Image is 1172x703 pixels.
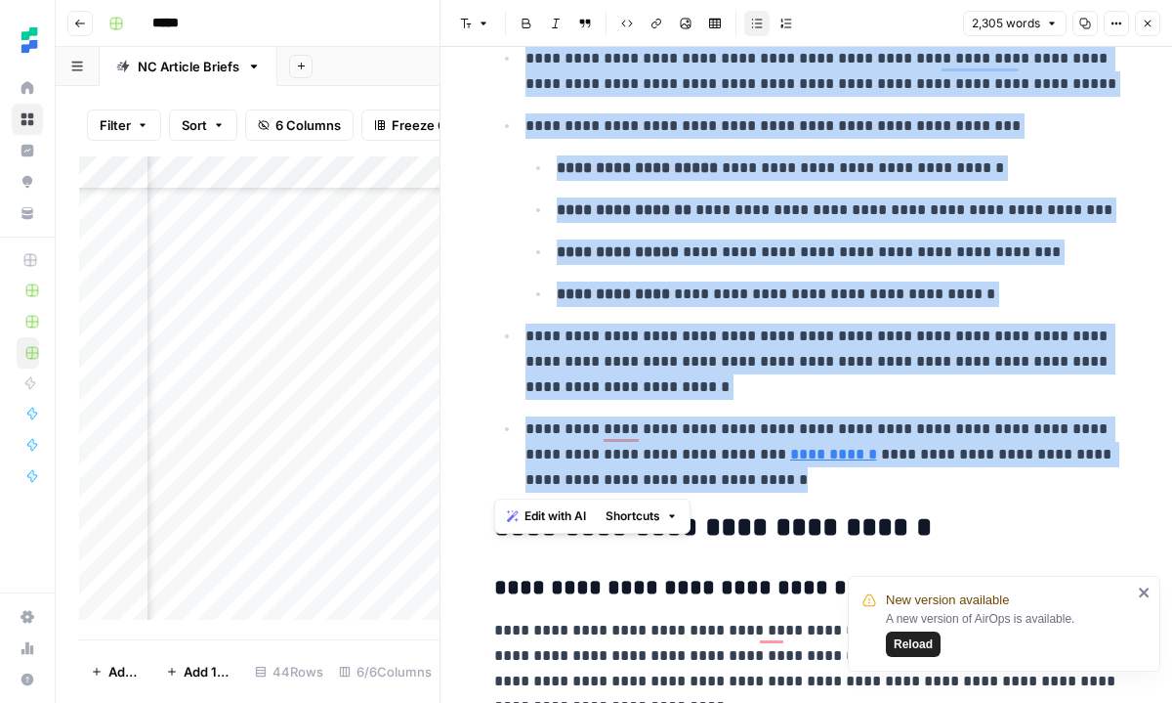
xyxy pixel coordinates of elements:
[247,656,331,687] div: 44 Rows
[12,72,43,104] a: Home
[12,104,43,135] a: Browse
[12,22,47,58] img: Ten Speed Logo
[184,662,235,681] span: Add 10 Rows
[499,504,594,529] button: Edit with AI
[331,656,439,687] div: 6/6 Columns
[100,115,131,135] span: Filter
[963,11,1067,36] button: 2,305 words
[12,664,43,695] button: Help + Support
[12,166,43,198] a: Opportunities
[392,115,492,135] span: Freeze Columns
[886,632,941,657] button: Reload
[275,115,341,135] span: 6 Columns
[182,115,207,135] span: Sort
[894,636,933,653] span: Reload
[886,591,1009,610] span: New version available
[361,110,505,141] button: Freeze Columns
[79,656,154,687] button: Add Row
[12,135,43,166] a: Insights
[1138,585,1151,600] button: close
[108,662,143,681] span: Add Row
[12,198,43,229] a: Your Data
[598,504,686,529] button: Shortcuts
[138,57,239,76] div: NC Article Briefs
[12,633,43,664] a: Usage
[100,47,277,86] a: NC Article Briefs
[169,110,237,141] button: Sort
[245,110,354,141] button: 6 Columns
[606,507,660,525] span: Shortcuts
[12,16,43,65] button: Workspace: Ten Speed
[886,610,1132,657] div: A new version of AirOps is available.
[524,507,586,525] span: Edit with AI
[154,656,247,687] button: Add 10 Rows
[972,15,1040,32] span: 2,305 words
[87,110,161,141] button: Filter
[12,601,43,633] a: Settings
